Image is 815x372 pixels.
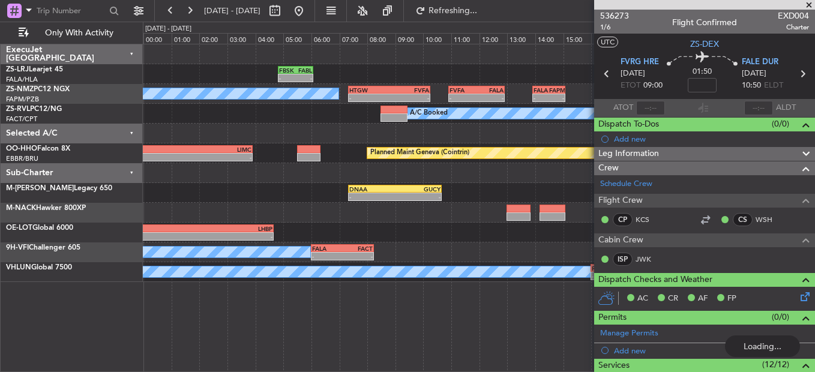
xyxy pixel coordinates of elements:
[614,346,809,356] div: Add new
[776,102,796,114] span: ALDT
[549,94,564,101] div: -
[312,253,343,260] div: -
[598,311,627,325] span: Permits
[598,147,659,161] span: Leg Information
[764,80,783,92] span: ELDT
[204,5,260,16] span: [DATE] - [DATE]
[451,33,480,44] div: 11:00
[600,22,629,32] span: 1/6
[6,185,112,192] a: M-[PERSON_NAME]Legacy 650
[227,33,256,44] div: 03:00
[756,214,783,225] a: WSH
[343,245,373,252] div: FACT
[772,311,789,323] span: (0/0)
[6,115,37,124] a: FACT/CPT
[727,293,736,305] span: FP
[600,178,652,190] a: Schedule Crew
[6,86,70,93] a: ZS-NMZPC12 NGX
[283,33,311,44] div: 05:00
[37,2,106,20] input: Trip Number
[6,145,37,152] span: OO-HHO
[395,185,441,193] div: GUCY
[591,33,619,44] div: 16:00
[450,94,477,101] div: -
[613,253,633,266] div: ISP
[6,244,80,251] a: 9H-VFIChallenger 605
[279,74,295,82] div: -
[600,328,658,340] a: Manage Permits
[742,56,778,68] span: FALE DUR
[477,86,504,94] div: FALA
[423,33,451,44] div: 10:00
[349,185,395,193] div: DNAA
[564,33,592,44] div: 15:00
[6,205,36,212] span: M-NACK
[598,194,643,208] span: Flight Crew
[410,104,448,122] div: A/C Booked
[477,94,504,101] div: -
[6,264,72,271] a: VHLUNGlobal 7500
[592,265,767,272] div: FALE
[349,94,389,101] div: -
[762,358,789,371] span: (12/12)
[621,68,645,80] span: [DATE]
[598,118,659,131] span: Dispatch To-Dos
[480,33,508,44] div: 12:00
[507,33,535,44] div: 13:00
[690,38,719,50] span: ZS-DEX
[598,233,643,247] span: Cabin Crew
[156,154,252,161] div: -
[156,146,252,153] div: LIMC
[6,145,70,152] a: OO-HHOFalcon 8X
[370,144,469,162] div: Planned Maint Geneva (Cointrin)
[349,86,389,94] div: HTGW
[172,33,200,44] div: 01:00
[6,154,38,163] a: EBBR/BRU
[343,253,373,260] div: -
[621,56,659,68] span: FVRG HRE
[592,272,767,280] div: -
[698,293,708,305] span: AF
[143,33,172,44] div: 00:00
[31,29,127,37] span: Only With Activity
[395,193,441,200] div: -
[6,264,31,271] span: VHLUN
[6,224,32,232] span: OE-LOT
[312,245,343,252] div: FALA
[535,33,564,44] div: 14:00
[637,293,648,305] span: AC
[199,33,227,44] div: 02:00
[534,94,549,101] div: -
[6,106,30,113] span: ZS-RVL
[598,273,712,287] span: Dispatch Checks and Weather
[600,10,629,22] span: 536273
[296,74,312,82] div: -
[6,66,29,73] span: ZS-LRJ
[6,244,29,251] span: 9H-VFI
[636,214,663,225] a: KCS
[613,213,633,226] div: CP
[693,66,712,78] span: 01:50
[733,213,753,226] div: CS
[6,66,63,73] a: ZS-LRJLearjet 45
[598,161,619,175] span: Crew
[6,86,34,93] span: ZS-NMZ
[136,225,273,232] div: LHBP
[597,37,618,47] button: UTC
[389,86,429,94] div: FVFA
[349,193,395,200] div: -
[636,101,665,115] input: --:--
[389,94,429,101] div: -
[643,80,663,92] span: 09:00
[296,67,312,74] div: FABL
[6,106,62,113] a: ZS-RVLPC12/NG
[621,80,640,92] span: ETOT
[340,33,368,44] div: 07:00
[428,7,478,15] span: Refreshing...
[636,254,663,265] a: JWK
[410,1,482,20] button: Refreshing...
[256,33,284,44] div: 04:00
[549,86,564,94] div: FAPM
[136,233,273,240] div: -
[725,335,800,357] div: Loading...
